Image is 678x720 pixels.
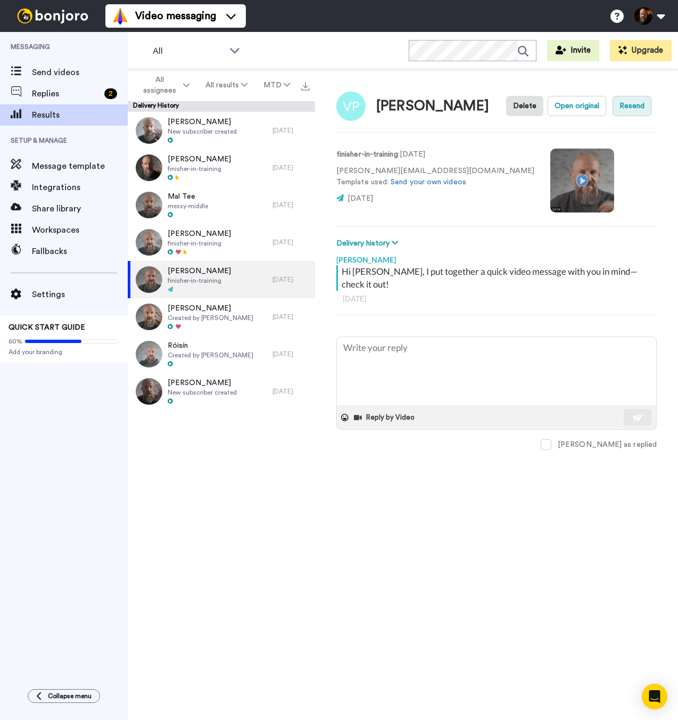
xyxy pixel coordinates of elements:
img: 45d06eb1-4205-44ad-a170-9134272a5604-thumb.jpg [136,192,162,218]
div: Open Intercom Messenger [642,684,667,709]
button: Resend [613,96,651,116]
span: [DATE] [348,195,373,202]
span: Created by [PERSON_NAME] [168,351,253,359]
span: Workspaces [32,224,128,236]
p: : [DATE] [336,149,534,160]
span: All [153,45,224,58]
button: Upgrade [610,40,672,61]
span: finisher-in-training [168,276,231,285]
div: [PERSON_NAME] as replied [558,439,657,450]
span: messy-middle [168,202,208,210]
strong: finisher-in-training [336,151,398,158]
img: vm-color.svg [112,7,129,24]
div: [DATE] [272,387,310,396]
div: [DATE] [272,126,310,135]
div: Delivery History [128,101,315,112]
div: [DATE] [272,201,310,209]
img: b08d9885-6922-4c62-885e-383dd6a2f5e0-thumb.jpg [136,117,162,144]
span: New subscriber created [168,388,237,397]
span: [PERSON_NAME] [168,228,231,239]
button: All assignees [130,70,197,100]
span: finisher-in-training [168,239,231,248]
a: [PERSON_NAME]Created by [PERSON_NAME][DATE] [128,298,315,336]
span: [PERSON_NAME] [168,117,237,127]
img: Image of Vanessa Peare [336,92,366,121]
span: Replies [32,87,100,100]
span: Fallbacks [32,245,128,258]
span: [PERSON_NAME] [168,378,237,388]
img: export.svg [301,82,310,91]
span: Video messaging [135,9,216,23]
img: 7b2739e3-9654-4c89-8886-7e9c68ae1e67-thumb.jpg [136,229,162,256]
span: Add your branding [9,348,119,356]
span: [PERSON_NAME] [168,154,231,165]
img: 4fdba7da-6853-45f6-bad0-99c04b3c0d12-thumb.jpg [136,341,162,367]
a: Mal Teemessy-middle[DATE] [128,186,315,224]
div: [DATE] [272,350,310,358]
div: [PERSON_NAME] [376,99,489,114]
button: Delivery history [336,238,401,249]
a: [PERSON_NAME]finisher-in-training[DATE] [128,224,315,261]
span: All assignees [138,75,181,96]
span: Integrations [32,181,128,194]
span: Róisín [168,340,253,351]
span: Share library [32,202,128,215]
span: Collapse menu [48,692,92,700]
div: Hi [PERSON_NAME], I put together a quick video message with you in mind—check it out! [342,265,654,291]
button: Collapse menu [28,689,100,703]
span: QUICK START GUIDE [9,324,85,331]
div: [DATE] [272,163,310,172]
img: 078d493c-f93b-459f-a20e-4ce0cd162a1a-thumb.jpg [136,154,162,181]
img: bj-logo-header-white.svg [13,9,93,23]
span: [PERSON_NAME] [168,266,231,276]
img: 8078b807-87a6-400a-854d-fc47bd861dfc-thumb.jpg [136,266,162,293]
button: Invite [547,40,599,61]
div: [DATE] [343,293,650,304]
img: send-white.svg [632,413,644,422]
span: [PERSON_NAME] [168,303,253,314]
img: 41df7b83-620f-4bb1-84e5-912547ab24fd-thumb.jpg [136,378,162,405]
a: [PERSON_NAME]finisher-in-training[DATE] [128,261,315,298]
span: Results [32,109,128,121]
a: Send your own videos [391,178,466,186]
div: [PERSON_NAME] [336,249,657,265]
span: Mal Tee [168,191,208,202]
a: [PERSON_NAME]finisher-in-training[DATE] [128,149,315,186]
button: Open original [548,96,606,116]
a: [PERSON_NAME]New subscriber created[DATE] [128,373,315,410]
span: Message template [32,160,128,173]
button: Export all results that match these filters now. [298,77,313,93]
span: New subscriber created [168,127,237,136]
div: [DATE] [272,275,310,284]
span: Settings [32,288,128,301]
button: Reply by Video [353,410,418,426]
button: Delete [506,96,543,116]
div: 2 [104,88,117,99]
a: RóisínCreated by [PERSON_NAME][DATE] [128,336,315,373]
p: [PERSON_NAME][EMAIL_ADDRESS][DOMAIN_NAME] Template used: [336,166,534,188]
span: Created by [PERSON_NAME] [168,314,253,322]
a: [PERSON_NAME]New subscriber created[DATE] [128,112,315,149]
button: MTD [255,76,298,95]
button: All results [197,76,255,95]
div: [DATE] [272,313,310,321]
span: Send videos [32,66,128,79]
span: 60% [9,337,22,346]
span: finisher-in-training [168,165,231,173]
img: ac50d409-1375-475a-b4af-32230ae4f159-thumb.jpg [136,304,162,330]
div: [DATE] [272,238,310,247]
